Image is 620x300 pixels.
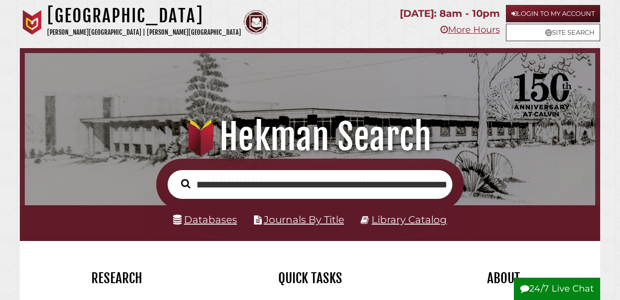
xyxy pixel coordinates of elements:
[176,177,195,191] button: Search
[506,24,600,41] a: Site Search
[372,214,447,226] a: Library Catalog
[27,270,206,287] h2: Research
[47,27,241,38] p: [PERSON_NAME][GEOGRAPHIC_DATA] | [PERSON_NAME][GEOGRAPHIC_DATA]
[506,5,600,22] a: Login to My Account
[264,214,344,226] a: Journals By Title
[34,115,586,159] h1: Hekman Search
[440,24,500,35] a: More Hours
[244,10,268,35] img: Calvin Theological Seminary
[400,5,500,22] p: [DATE]: 8am - 10pm
[173,214,237,226] a: Databases
[181,179,190,188] i: Search
[414,270,593,287] h2: About
[221,270,399,287] h2: Quick Tasks
[20,10,45,35] img: Calvin University
[47,5,241,27] h1: [GEOGRAPHIC_DATA]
